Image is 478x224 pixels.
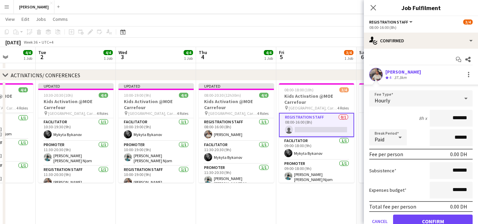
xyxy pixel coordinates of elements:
[23,56,32,61] div: 1 Job
[369,168,396,174] label: Subsistence
[393,75,408,81] div: 37.3km
[118,49,127,55] span: Wed
[385,69,421,75] div: [PERSON_NAME]
[450,151,467,158] div: 0.00 DH
[389,75,391,80] span: 4
[369,151,403,158] div: Fee per person
[5,16,15,22] span: View
[37,53,46,61] span: 2
[264,50,273,55] span: 4/4
[279,160,354,185] app-card-role: Promoter1/109:00-18:00 (9h)[PERSON_NAME] [PERSON_NAME] Njom
[36,16,46,22] span: Jobs
[38,49,46,55] span: Tue
[99,93,108,98] span: 4/4
[5,39,21,46] div: [DATE]
[42,40,53,45] div: UTC+4
[279,113,354,137] app-card-role: Registration Staff0/108:00-16:00 (8h)
[177,111,188,116] span: 4 Roles
[199,83,274,89] div: Updated
[359,49,367,55] span: Sat
[359,113,434,136] app-card-role: Facilitator1/109:00-18:00 (9h)Mykyta Bykanov
[118,83,194,183] app-job-card: Updated10:00-19:00 (9h)4/4Kids Activation @MOE Carrefour [GEOGRAPHIC_DATA], Carrefour4 RolesFacil...
[21,16,29,22] span: Edit
[369,25,473,30] div: 08:00-16:00 (8h)
[364,33,478,49] div: Confirmed
[118,83,194,89] div: Updated
[23,50,33,55] span: 4/4
[118,118,194,141] app-card-role: Facilitator1/110:00-19:00 (9h)Mykyta Bykanov
[279,83,354,183] app-job-card: 08:00-18:00 (10h)3/4Kids Activation @MOE Carrefour [GEOGRAPHIC_DATA], Carrefour4 RolesRegistratio...
[278,53,284,61] span: 5
[364,3,478,12] h3: Job Fulfilment
[375,97,390,104] span: Hourly
[38,83,113,89] div: Updated
[369,19,408,25] span: Registration Staff
[358,53,367,61] span: 6
[279,93,354,105] h3: Kids Activation @MOE Carrefour
[259,93,269,98] span: 4/4
[117,53,127,61] span: 3
[344,50,353,55] span: 3/4
[179,93,188,98] span: 4/4
[359,136,434,159] app-card-role: Registration Staff1/109:00-18:00 (9h)[PERSON_NAME]
[375,136,384,143] span: Paid
[369,203,416,210] div: Total fee per person
[199,49,207,55] span: Thu
[3,15,17,24] a: View
[257,111,269,116] span: 4 Roles
[199,83,274,183] app-job-card: Updated08:00-20:30 (12h30m)4/4Kids Activation @MOE Carrefour [GEOGRAPHIC_DATA], Carrefour4 RolesR...
[199,98,274,110] h3: Kids Activation @MOE Carrefour
[50,15,70,24] a: Comms
[128,111,177,116] span: [GEOGRAPHIC_DATA], Carrefour
[198,53,207,61] span: 4
[289,105,337,110] span: [GEOGRAPHIC_DATA], Carrefour
[118,98,194,110] h3: Kids Activation @MOE Carrefour
[53,16,68,22] span: Comms
[279,49,284,55] span: Fri
[339,87,349,92] span: 3/4
[103,50,113,55] span: 4/4
[199,118,274,141] app-card-role: Registration Staff1/108:00-16:00 (8h)[PERSON_NAME]
[359,159,434,183] app-card-role: Promoter1/113:00-17:00 (4h)[PERSON_NAME] [PERSON_NAME] Njom
[11,72,80,79] div: ACTIVATIONS/ CONFERENCES
[359,83,434,183] app-job-card: 09:00-18:00 (9h)3/3Kids Activation @MOE Carrefour [GEOGRAPHIC_DATA], Carrefour3 RolesFacilitator1...
[184,50,193,55] span: 4/4
[279,137,354,160] app-card-role: Facilitator1/109:00-18:00 (9h)Mykyta Bykanov
[284,87,314,92] span: 08:00-18:00 (10h)
[369,19,414,25] button: Registration Staff
[450,203,467,210] div: 0.00 DH
[44,93,73,98] span: 10:30-20:30 (10h)
[204,93,241,98] span: 08:00-20:30 (12h30m)
[419,115,427,121] div: 8h x
[118,141,194,166] app-card-role: Promoter1/110:00-19:00 (9h)[PERSON_NAME] [PERSON_NAME] Njom
[38,118,113,141] app-card-role: Facilitator1/110:30-19:30 (9h)Mykyta Bykanov
[344,56,353,61] div: 1 Job
[18,87,28,92] span: 4/4
[38,166,113,189] app-card-role: Registration Staff1/111:30-20:30 (9h)[PERSON_NAME]
[124,93,151,98] span: 10:00-19:00 (9h)
[97,111,108,116] span: 4 Roles
[48,111,97,116] span: [GEOGRAPHIC_DATA], Carrefour
[33,15,49,24] a: Jobs
[38,98,113,110] h3: Kids Activation @MOE Carrefour
[369,187,407,193] label: Expenses budget
[208,111,257,116] span: [GEOGRAPHIC_DATA], Carrefour
[104,56,112,61] div: 1 Job
[184,56,193,61] div: 1 Job
[463,19,473,25] span: 3/4
[19,15,32,24] a: Edit
[118,166,194,189] app-card-role: Registration Staff1/110:00-19:00 (9h)[PERSON_NAME]
[38,83,113,183] app-job-card: Updated10:30-20:30 (10h)4/4Kids Activation @MOE Carrefour [GEOGRAPHIC_DATA], Carrefour4 RolesFaci...
[38,141,113,166] app-card-role: Promoter1/111:30-20:30 (9h)[PERSON_NAME] [PERSON_NAME] Njom
[14,0,54,13] button: [PERSON_NAME]
[16,105,28,110] span: 4 Roles
[199,141,274,164] app-card-role: Facilitator1/111:30-20:30 (9h)Mykyta Bykanov
[337,105,349,110] span: 4 Roles
[199,164,274,189] app-card-role: Promoter1/111:30-20:30 (9h)[PERSON_NAME] [PERSON_NAME] Njom
[264,56,273,61] div: 1 Job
